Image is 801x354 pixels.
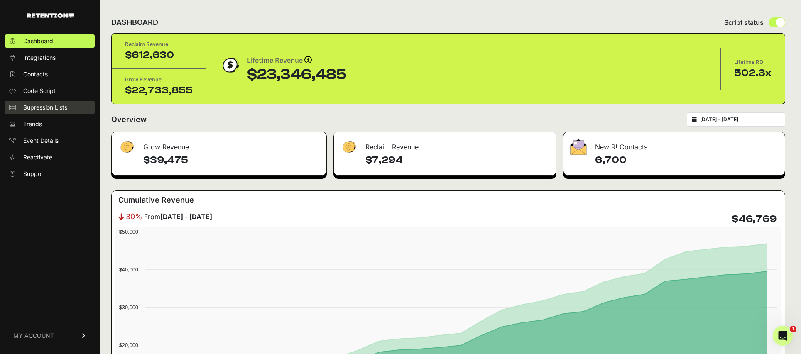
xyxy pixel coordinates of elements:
div: New R! Contacts [563,132,785,157]
a: Reactivate [5,151,95,164]
span: Supression Lists [23,103,67,112]
span: Reactivate [23,153,52,161]
img: Retention.com [27,13,74,18]
span: MY ACCOUNT [13,332,54,340]
span: 1 [790,326,796,332]
a: Event Details [5,134,95,147]
text: $40,000 [119,266,138,273]
div: Reclaim Revenue [334,132,556,157]
a: Supression Lists [5,101,95,114]
div: 502.3x [734,66,772,80]
div: $22,733,855 [125,84,193,97]
a: Contacts [5,68,95,81]
div: Grow Revenue [112,132,326,157]
a: Support [5,167,95,181]
div: Grow Revenue [125,76,193,84]
span: Dashboard [23,37,53,45]
a: MY ACCOUNT [5,323,95,348]
a: Integrations [5,51,95,64]
span: Event Details [23,137,59,145]
h2: DASHBOARD [111,17,158,28]
img: fa-dollar-13500eef13a19c4ab2b9ed9ad552e47b0d9fc28b02b83b90ba0e00f96d6372e9.png [118,139,135,155]
a: Dashboard [5,34,95,48]
span: Integrations [23,54,56,62]
text: $30,000 [119,304,138,310]
span: Trends [23,120,42,128]
span: Code Script [23,87,56,95]
h4: $39,475 [143,154,320,167]
div: $612,630 [125,49,193,62]
span: 30% [126,211,142,222]
iframe: Intercom live chat [773,326,793,346]
a: Code Script [5,84,95,98]
text: $50,000 [119,229,138,235]
strong: [DATE] - [DATE] [160,212,212,221]
h4: 6,700 [595,154,778,167]
span: Script status [724,17,764,27]
a: Trends [5,117,95,131]
span: Support [23,170,45,178]
span: From [144,212,212,222]
span: Contacts [23,70,48,78]
div: Reclaim Revenue [125,40,193,49]
img: fa-dollar-13500eef13a19c4ab2b9ed9ad552e47b0d9fc28b02b83b90ba0e00f96d6372e9.png [340,139,357,155]
img: fa-envelope-19ae18322b30453b285274b1b8af3d052b27d846a4fbe8435d1a52b978f639a2.png [570,139,587,155]
h2: Overview [111,114,147,125]
h3: Cumulative Revenue [118,194,194,206]
h4: $46,769 [732,212,777,226]
img: dollar-coin-05c43ed7efb7bc0c12610022525b4bbbb207c7efeef5aecc26f025e68dcafac9.png [220,55,240,76]
h4: $7,294 [365,154,549,167]
div: Lifetime Revenue [247,55,347,66]
text: $20,000 [119,342,138,348]
div: $23,346,485 [247,66,347,83]
div: Lifetime ROI [734,58,772,66]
